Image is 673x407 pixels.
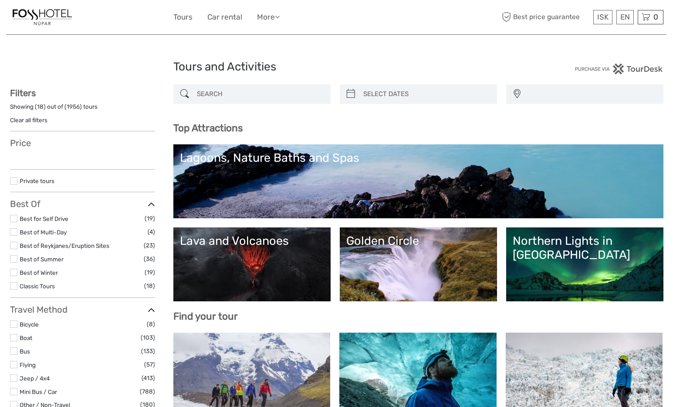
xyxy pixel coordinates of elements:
[207,11,242,23] a: Car rental
[20,229,67,236] a: Best of Multi-Day
[346,234,490,248] div: Golden Circle
[180,151,657,165] div: Lagoons, Nature Baths and Spas
[147,319,155,329] span: (8)
[180,234,324,248] div: Lava and Volcanoes
[500,10,591,24] span: Best price guarantee
[20,269,58,276] a: Best of Winter
[652,13,659,21] span: 0
[20,177,54,184] a: Private tours
[193,87,326,102] input: SEARCH
[257,11,280,23] a: More
[37,103,44,111] label: 18
[20,215,68,222] a: Best for Self Drive
[144,281,155,291] span: (18)
[575,63,663,74] img: PurchaseViaTourDesk.png
[180,234,324,295] a: Lava and Volcanoes
[141,346,155,356] span: (133)
[20,283,55,290] a: Classic Tours
[173,310,238,322] b: Find your tour
[513,234,657,262] div: Northern Lights in [GEOGRAPHIC_DATA]
[346,234,490,295] a: Golden Circle
[20,242,109,249] a: Best of Reykjanes/Eruption Sites
[10,199,155,209] h3: Best Of
[145,267,155,277] span: (19)
[20,334,32,341] a: Boat
[145,214,155,224] span: (19)
[10,103,155,116] div: Showing ( ) out of ( ) tours
[10,117,47,123] a: Clear all filters
[20,375,50,382] a: Jeep / 4x4
[180,151,657,212] a: Lagoons, Nature Baths and Spas
[148,227,155,237] span: (4)
[144,240,155,250] span: (23)
[616,10,634,24] div: EN
[513,234,657,295] a: Northern Lights in [GEOGRAPHIC_DATA]
[597,13,609,21] span: ISK
[20,256,64,263] a: Best of Summer
[144,360,155,370] span: (57)
[144,254,155,264] span: (36)
[67,103,80,111] label: 1956
[173,11,193,23] a: Tours
[20,361,36,368] a: Flying
[360,87,493,102] input: SELECT DATES
[20,388,57,395] a: Mini Bus / Car
[10,88,36,98] strong: Filters
[20,348,30,355] a: Bus
[140,387,155,397] span: (788)
[142,373,155,383] span: (413)
[173,122,243,134] b: Top Attractions
[173,60,500,74] h1: Tours and Activities
[10,304,155,315] h3: Travel Method
[20,321,39,328] a: Bicycle
[10,138,155,148] h3: Price
[141,333,155,343] span: (103)
[10,7,74,28] img: 1333-8f52415d-61d8-4a52-9a0c-13b3652c5909_logo_small.jpg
